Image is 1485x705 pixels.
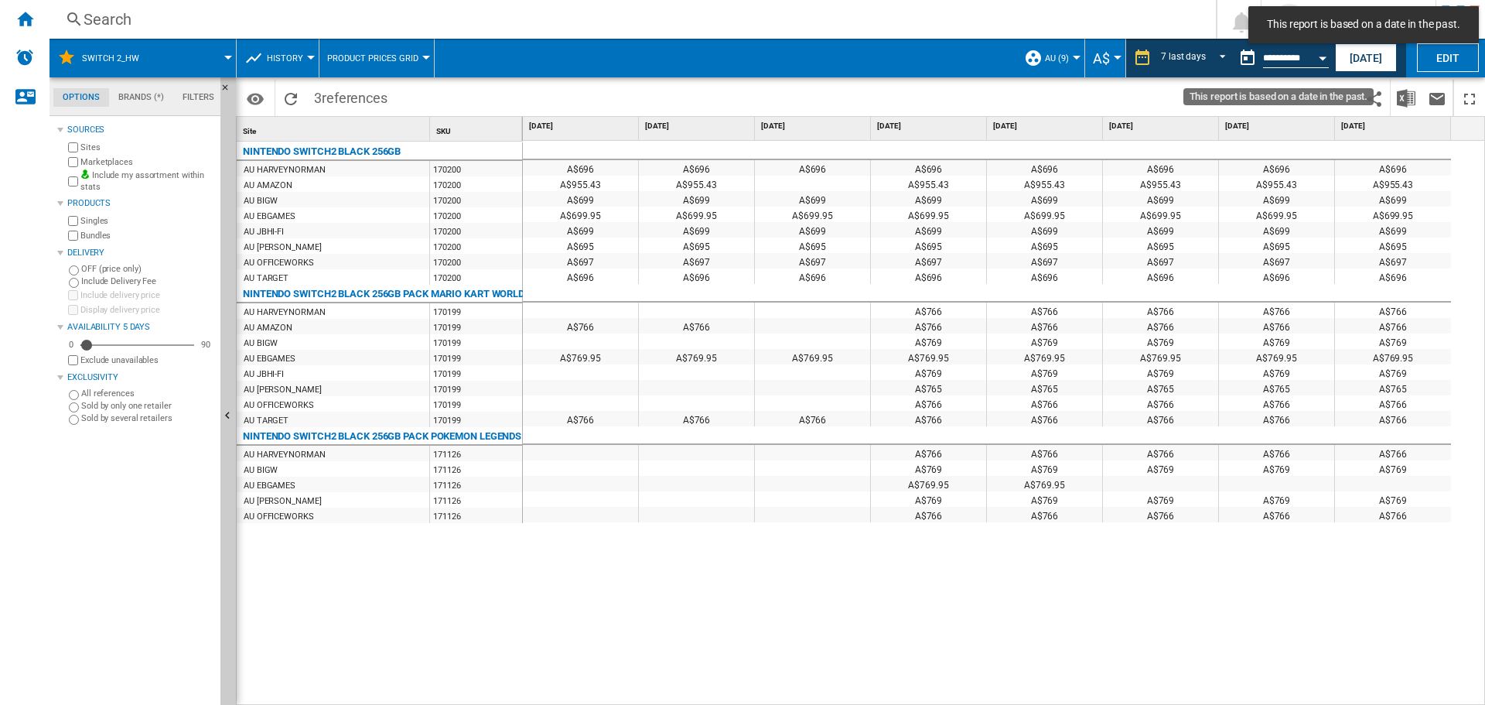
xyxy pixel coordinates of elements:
div: A$765 [1335,380,1451,395]
span: This report is based on a date in the past. [1262,17,1465,33]
div: A$697 [1219,253,1334,269]
div: A$696 [987,160,1102,176]
div: A$695 [639,238,754,253]
div: AU OFFICEWORKS [244,509,314,525]
span: Product prices grid [327,53,418,63]
button: Open calendar [1309,42,1336,70]
div: A$769 [871,334,986,349]
div: AU [PERSON_NAME] [244,240,321,255]
div: 170200 [430,254,522,269]
img: alerts-logo.svg [15,48,34,67]
div: AU HARVEYNORMAN [244,163,326,178]
button: Download in Excel [1391,80,1422,116]
div: A$699 [755,191,870,207]
div: A$696 [987,269,1102,284]
div: AU HARVEYNORMAN [244,305,326,320]
div: A$766 [1219,395,1334,411]
div: Availability 5 Days [67,321,214,334]
div: A$769.95 [639,349,754,364]
span: [DATE] [529,121,635,132]
div: AU AMAZON [244,178,292,193]
div: A$699.95 [639,207,754,222]
div: A$699.95 [1219,207,1334,222]
div: A$769.95 [523,349,638,364]
div: A$699 [1335,222,1451,238]
button: [DATE] [1335,43,1397,72]
div: A$955.43 [1103,176,1218,191]
div: A$699 [639,191,754,207]
label: Sold by only one retailer [81,400,214,412]
button: Send this report by email [1422,80,1453,116]
div: Site Sort None [240,117,429,141]
div: NINTENDO SWITCH2 BLACK 256GB [243,142,401,161]
button: Options [240,84,271,112]
div: A$696 [523,269,638,284]
div: A$769 [871,491,986,507]
md-tab-item: Filters [173,88,224,107]
div: Search [84,9,1176,30]
div: A$696 [1219,160,1334,176]
div: A$766 [987,507,1102,522]
div: A$955.43 [639,176,754,191]
div: A$699 [755,222,870,238]
button: Switch 2_HW [82,39,155,77]
input: Display delivery price [68,305,78,315]
div: A$699.95 [987,207,1102,222]
div: AU OFFICEWORKS [244,398,314,413]
div: Switch 2_HW [57,39,228,77]
div: A$766 [1219,445,1334,460]
div: A$697 [987,253,1102,269]
div: Products [67,197,214,210]
span: [DATE] [1341,121,1448,132]
div: A$695 [871,238,986,253]
span: [DATE] [993,121,1099,132]
div: A$769 [1335,491,1451,507]
div: A$765 [1219,380,1334,395]
span: 3 [306,80,395,112]
md-tab-item: Options [53,88,109,107]
div: 0 [65,339,77,351]
div: A$699 [523,222,638,238]
div: This report is based on a date in the past. [1232,39,1332,77]
div: A$697 [755,253,870,269]
div: [DATE] [1222,117,1334,136]
div: A$955.43 [1335,176,1451,191]
div: 170199 [430,412,522,427]
div: A$766 [1335,303,1451,318]
div: A$766 [523,318,638,334]
div: 170199 [430,334,522,350]
div: A$696 [871,269,986,284]
input: Include my assortment within stats [68,172,78,191]
label: OFF (price only) [81,263,214,275]
div: A$766 [1219,411,1334,426]
div: 170199 [430,396,522,412]
div: A$699 [639,222,754,238]
div: A$769.95 [1335,349,1451,364]
div: A$769.95 [1219,349,1334,364]
button: Edit [1417,43,1479,72]
div: [DATE] [1106,117,1218,136]
input: All references [69,390,79,400]
label: Exclude unavailables [80,354,214,366]
label: Display delivery price [80,304,214,316]
md-select: REPORTS.WIZARD.STEPS.REPORT.STEPS.REPORT_OPTIONS.PERIOD: 7 last days [1159,46,1232,71]
div: A$765 [1103,380,1218,395]
input: Singles [68,216,78,226]
div: A$769 [987,334,1102,349]
div: AU TARGET [244,271,288,286]
button: A$ [1093,39,1118,77]
div: A$766 [1103,445,1218,460]
span: Switch 2_HW [82,53,139,63]
div: AU AMAZON [244,320,292,336]
div: A$766 [1219,507,1334,522]
div: AU JBHI-FI [244,367,284,382]
div: A$699 [871,222,986,238]
div: A$766 [639,411,754,426]
div: A$699 [1103,222,1218,238]
label: Bundles [80,230,214,241]
div: 170200 [430,269,522,285]
div: A$699.95 [1103,207,1218,222]
div: [DATE] [1338,117,1451,136]
div: A$769.95 [987,349,1102,364]
md-slider: Availability [80,337,194,353]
